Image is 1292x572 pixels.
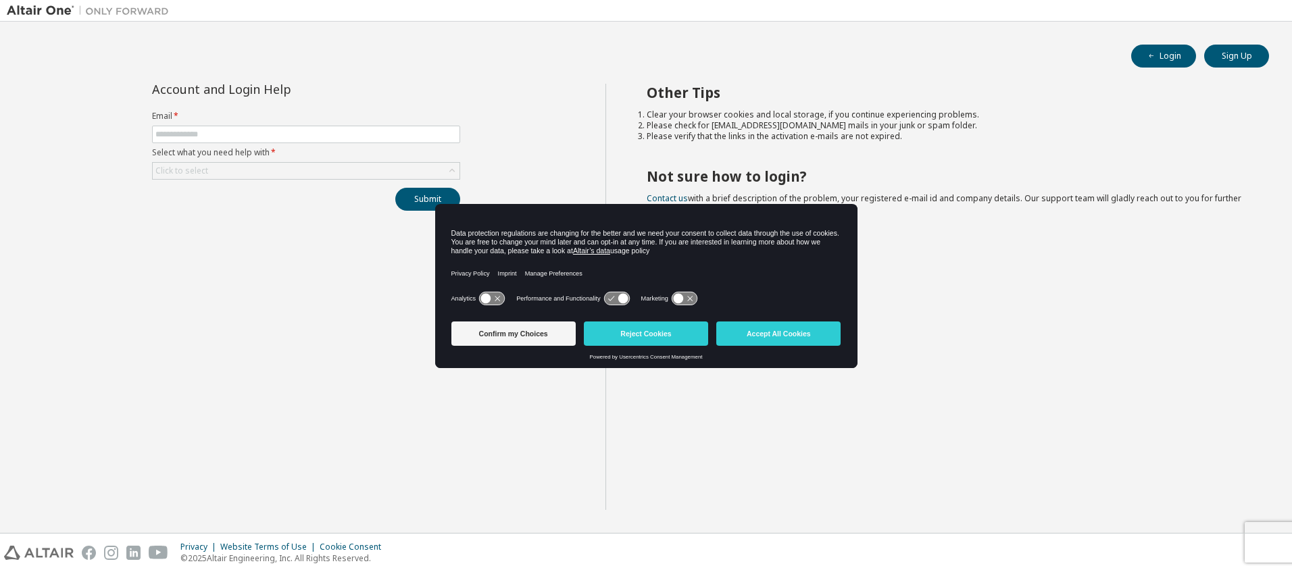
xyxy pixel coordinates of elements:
[1204,45,1269,68] button: Sign Up
[647,192,688,204] a: Contact us
[152,147,460,158] label: Select what you need help with
[647,84,1245,101] h2: Other Tips
[647,167,1245,185] h2: Not sure how to login?
[1131,45,1196,68] button: Login
[155,165,208,176] div: Click to select
[126,546,141,560] img: linkedin.svg
[320,542,389,552] div: Cookie Consent
[220,542,320,552] div: Website Terms of Use
[104,546,118,560] img: instagram.svg
[180,542,220,552] div: Privacy
[647,120,1245,131] li: Please check for [EMAIL_ADDRESS][DOMAIN_NAME] mails in your junk or spam folder.
[647,192,1241,215] span: with a brief description of the problem, your registered e-mail id and company details. Our suppo...
[647,131,1245,142] li: Please verify that the links in the activation e-mails are not expired.
[180,552,389,564] p: © 2025 Altair Engineering, Inc. All Rights Reserved.
[152,84,399,95] div: Account and Login Help
[7,4,176,18] img: Altair One
[152,111,460,122] label: Email
[395,188,460,211] button: Submit
[153,163,459,179] div: Click to select
[149,546,168,560] img: youtube.svg
[647,109,1245,120] li: Clear your browser cookies and local storage, if you continue experiencing problems.
[82,546,96,560] img: facebook.svg
[4,546,74,560] img: altair_logo.svg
